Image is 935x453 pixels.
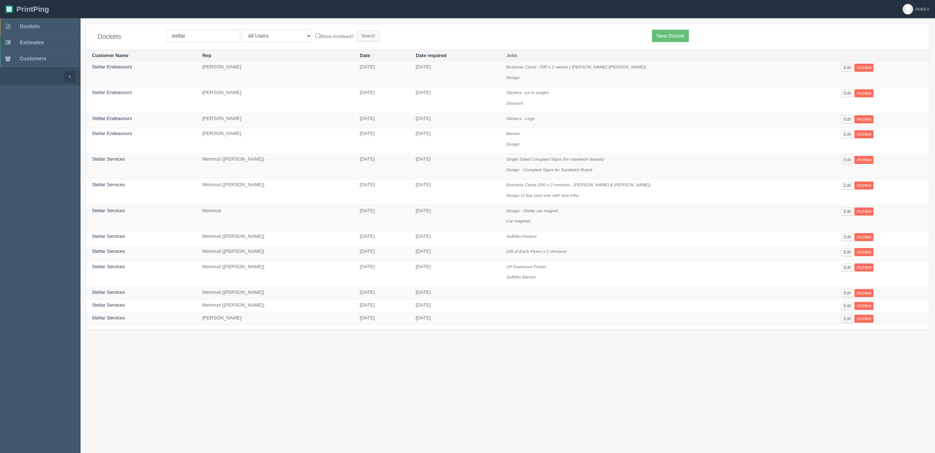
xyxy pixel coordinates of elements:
td: [DATE] [354,246,410,261]
i: Design [506,75,519,80]
a: Rep [203,53,212,58]
td: [DATE] [410,231,501,246]
td: [PERSON_NAME] [197,113,354,128]
i: Car magnets [506,218,531,223]
td: [DATE] [410,299,501,312]
a: Stellar Endeavours [92,90,132,95]
a: Stellar Endeavours [92,131,132,136]
td: [DATE] [410,87,501,113]
a: Edit [841,64,853,72]
a: Archive [854,233,873,241]
a: Edit [841,233,853,241]
td: Mehmud [197,205,354,231]
a: Archive [854,156,873,164]
td: [PERSON_NAME] [197,312,354,325]
i: Design - Coroplast Signs for Sandwich Board [506,167,592,172]
i: Banner [506,131,520,136]
span: Dockets [20,23,40,29]
a: Edit [841,207,853,216]
td: [DATE] [410,113,501,128]
i: Business Cards - 500 x 2 names ( [PERSON_NAME] /[PERSON_NAME]) [506,64,646,69]
a: Stellar Endeavours [92,64,132,70]
input: Search [357,30,379,41]
td: [DATE] [410,261,501,287]
a: Archive [854,263,873,272]
td: [DATE] [410,128,501,154]
i: Design [506,142,519,146]
i: UP Foamcore Poster [506,264,546,269]
i: Stickers- cut to singles [506,90,549,95]
td: [DATE] [354,261,410,287]
a: Edit [841,248,853,256]
td: [DATE] [354,87,410,113]
i: Design (2 bus card sets with new info) [506,193,578,198]
i: Single Sided Coroplast Signs (for sandwich boards) [506,157,604,161]
span: Customers [20,56,47,61]
td: Mehmud ([PERSON_NAME]) [197,299,354,312]
td: [DATE] [410,246,501,261]
a: Archive [854,89,873,97]
a: Stellar Services [92,233,125,239]
td: [DATE] [410,179,501,205]
td: Mehmud ([PERSON_NAME]) [197,246,354,261]
i: Stickers - Logo [506,116,535,121]
a: Edit [841,115,853,123]
a: Stellar Services [92,208,125,213]
a: Stellar Services [92,248,125,254]
td: [DATE] [354,299,410,312]
a: Archive [854,302,873,310]
td: [DATE] [354,128,410,154]
a: Edit [841,289,853,297]
td: [DATE] [410,312,501,325]
a: Archive [854,248,873,256]
a: New Docket [652,30,689,42]
a: Date required [416,53,447,58]
a: Archive [854,181,873,190]
td: [DATE] [354,205,410,231]
i: Soffritto Banner [506,274,536,279]
td: [DATE] [354,287,410,299]
td: [DATE] [354,231,410,246]
a: Archive [854,130,873,138]
a: Edit [841,89,853,97]
td: [DATE] [354,179,410,205]
img: logo-3e63b451c926e2ac314895c53de4908e5d424f24456219fb08d385ab2e579770.png [5,5,13,13]
a: Stellar Services [92,156,125,162]
td: [DATE] [354,154,410,179]
a: Stellar Services [92,302,125,308]
a: Stellar Services [92,264,125,269]
i: Soffritto Posters [506,234,537,239]
td: Mehmud ([PERSON_NAME]) [197,179,354,205]
td: [DATE] [354,113,410,128]
td: [DATE] [410,287,501,299]
th: Jobs [501,50,836,61]
a: Archive [854,315,873,323]
a: Edit [841,156,853,164]
i: Discount [506,101,523,105]
i: Design - Stellar car magnet [506,208,558,213]
td: [PERSON_NAME] [197,87,354,113]
h4: Dockets [97,33,156,41]
a: Stellar Endeavours [92,116,132,121]
td: [DATE] [354,312,410,325]
a: Edit [841,181,853,190]
td: [PERSON_NAME] [197,61,354,87]
a: Customer Name [92,53,129,58]
a: Stellar Services [92,182,125,187]
a: Edit [841,130,853,138]
img: avatar_default-7531ab5dedf162e01f1e0bb0964e6a185e93c5c22dfe317fb01d7f8cd2b1632c.jpg [903,4,913,14]
td: Mehmud ([PERSON_NAME]) [197,154,354,179]
input: Customer Name [167,30,240,42]
a: Edit [841,315,853,323]
a: Edit [841,302,853,310]
td: [PERSON_NAME] [197,128,354,154]
span: Estimates [20,40,44,45]
a: Date [360,53,370,58]
a: Archive [854,64,873,72]
a: Archive [854,207,873,216]
td: Mehmud ([PERSON_NAME]) [197,231,354,246]
a: Stellar Services [92,315,125,321]
td: [DATE] [410,61,501,87]
td: [DATE] [410,205,501,231]
a: Archive [854,289,873,297]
